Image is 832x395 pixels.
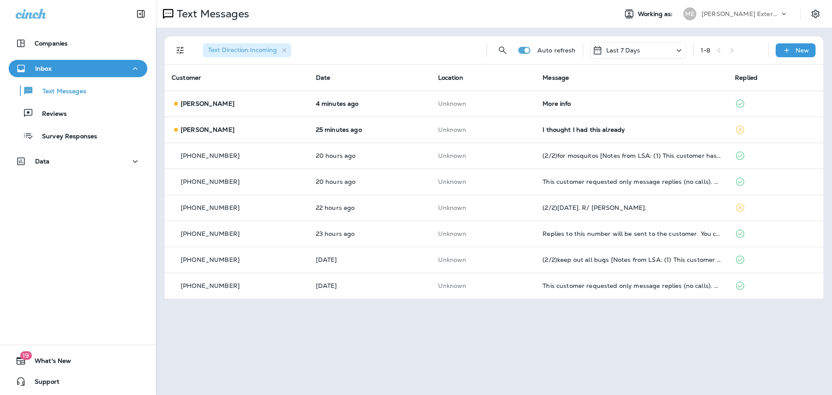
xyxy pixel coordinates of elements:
button: Settings [808,6,823,22]
div: This customer requested only message replies (no calls). Reply here or respond via your LSA dashb... [543,178,721,185]
p: Companies [35,40,68,47]
button: Companies [9,35,147,52]
button: Inbox [9,60,147,77]
p: [PHONE_NUMBER] [181,178,240,185]
p: Text Messages [173,7,249,20]
p: Sep 8, 2025 12:50 PM [316,230,424,237]
p: Sep 8, 2025 02:03 PM [316,204,424,211]
button: Filters [172,42,189,59]
button: Collapse Sidebar [129,5,153,23]
p: Auto refresh [537,47,576,54]
p: [PERSON_NAME] Exterminating [702,10,780,17]
span: Location [438,74,463,82]
p: [PHONE_NUMBER] [181,256,240,263]
p: [PHONE_NUMBER] [181,152,240,159]
p: New [796,47,809,54]
div: More info [543,100,721,107]
p: [PHONE_NUMBER] [181,204,240,211]
p: Sep 8, 2025 03:29 PM [316,178,424,185]
p: This customer does not have a last location and the phone number they messaged is not assigned to... [438,256,529,263]
div: (2/2)for mosquitos [Notes from LSA: (1) This customer has requested a quote (2) This customer has... [543,152,721,159]
div: (2/2)Thursday. R/ Michael Coffey. [543,204,721,211]
div: (2/2)keep out all bugs [Notes from LSA: (1) This customer has requested a quote (2) This customer... [543,256,721,263]
span: Replied [735,74,757,82]
p: Data [35,158,50,165]
p: This customer does not have a last location and the phone number they messaged is not assigned to... [438,178,529,185]
p: [PERSON_NAME] [181,100,234,107]
p: Survey Responses [33,133,97,141]
p: [PHONE_NUMBER] [181,282,240,289]
span: Message [543,74,569,82]
p: This customer does not have a last location and the phone number they messaged is not assigned to... [438,282,529,289]
button: Support [9,373,147,390]
p: Reviews [33,110,67,118]
p: [PHONE_NUMBER] [181,230,240,237]
p: Sep 3, 2025 08:54 AM [316,256,424,263]
span: Customer [172,74,201,82]
p: This customer does not have a last location and the phone number they messaged is not assigned to... [438,230,529,237]
span: Date [316,74,331,82]
div: This customer requested only message replies (no calls). Reply here or respond via your LSA dashb... [543,282,721,289]
p: Sep 8, 2025 04:06 PM [316,152,424,159]
button: Survey Responses [9,127,147,145]
p: This customer does not have a last location and the phone number they messaged is not assigned to... [438,204,529,211]
button: 19What's New [9,352,147,369]
div: 1 - 8 [701,47,710,54]
p: Sep 9, 2025 12:11 PM [316,100,424,107]
p: This customer does not have a last location and the phone number they messaged is not assigned to... [438,126,529,133]
div: Replies to this number will be sent to the customer. You can also choose to call the customer thr... [543,230,721,237]
span: Text Direction : Incoming [208,46,277,54]
span: Support [26,378,59,388]
div: Text Direction:Incoming [203,43,291,57]
p: This customer does not have a last location and the phone number they messaged is not assigned to... [438,100,529,107]
p: Sep 9, 2025 11:50 AM [316,126,424,133]
p: This customer does not have a last location and the phone number they messaged is not assigned to... [438,152,529,159]
p: Text Messages [34,88,86,96]
div: I thought I had this already [543,126,721,133]
p: Sep 2, 2025 02:37 PM [316,282,424,289]
span: 19 [20,351,32,360]
span: What's New [26,357,71,368]
button: Data [9,153,147,170]
p: Inbox [35,65,52,72]
div: ME [683,7,696,20]
span: Working as: [638,10,675,18]
button: Reviews [9,104,147,122]
button: Text Messages [9,82,147,100]
p: [PERSON_NAME] [181,126,234,133]
p: Last 7 Days [606,47,640,54]
button: Search Messages [494,42,511,59]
